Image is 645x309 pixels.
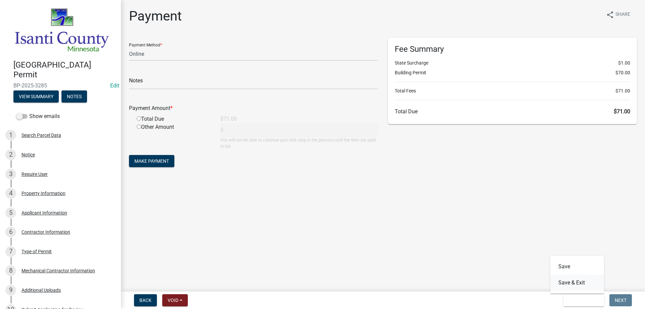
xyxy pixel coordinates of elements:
wm-modal-confirm: Notes [61,94,87,100]
div: 7 [5,246,16,257]
span: $71.00 [615,87,630,94]
div: Require User [21,172,48,177]
span: Make Payment [134,158,169,164]
span: Next [615,298,627,303]
span: $1.00 [618,60,630,67]
div: Contractor Information [21,230,70,234]
div: 4 [5,188,16,199]
button: Next [609,294,632,306]
h4: [GEOGRAPHIC_DATA] Permit [13,60,116,80]
button: Save [550,259,604,275]
div: Save & Exit [550,256,604,294]
div: Search Parcel Data [21,133,61,138]
button: Back [134,294,157,306]
button: Save & Exit [550,275,604,291]
button: shareShare [601,8,636,21]
li: Building Permit [395,69,630,76]
div: Mechanical Contractor Information [21,268,95,273]
div: Total Due [132,115,215,123]
div: 2 [5,149,16,160]
button: Make Payment [129,155,174,167]
span: Back [139,298,152,303]
span: Share [615,11,630,19]
div: 5 [5,207,16,218]
div: 6 [5,227,16,237]
button: Notes [61,90,87,103]
h6: Fee Summary [395,44,630,54]
button: Void [162,294,188,306]
button: Save & Exit [563,294,604,306]
div: Type of Permit [21,249,52,254]
h6: Total Due [395,108,630,115]
div: 3 [5,169,16,180]
wm-modal-confirm: Edit Application Number [110,82,119,89]
div: Property Information [21,191,66,196]
div: 8 [5,265,16,276]
wm-modal-confirm: Summary [13,94,59,100]
h1: Payment [129,8,182,24]
li: State Surcharge [395,60,630,67]
div: Notice [21,152,35,157]
div: Other Amount [132,123,215,150]
img: Isanti County, Minnesota [13,7,110,53]
div: Applicant Information [21,210,67,215]
span: Void [168,298,178,303]
a: Edit [110,82,119,89]
div: Payment Amount [124,104,383,112]
span: $70.00 [615,69,630,76]
span: $71.00 [614,108,630,115]
label: Show emails [16,112,60,120]
span: BP-2025-3285 [13,82,107,89]
div: 1 [5,130,16,141]
button: View Summary [13,90,59,103]
li: Total Fees [395,87,630,94]
div: Additional Uploads [21,288,61,293]
i: share [606,11,614,19]
span: Save & Exit [569,298,595,303]
div: 9 [5,285,16,296]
